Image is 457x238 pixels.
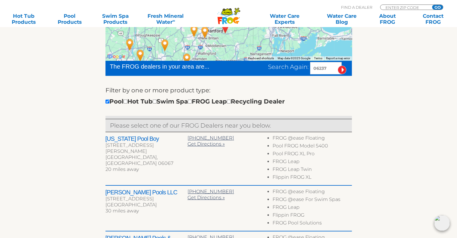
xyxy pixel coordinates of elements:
[187,189,234,194] a: [PHONE_NUMBER]
[432,5,443,10] input: GO
[105,196,187,202] div: [STREET_ADDRESS]
[370,13,405,25] a: AboutFROG
[273,143,352,151] li: Pool FROG Model 5400
[314,57,322,60] a: Terms
[273,135,352,143] li: FROG @ease Floating
[268,63,309,70] span: Search Again:
[98,13,133,25] a: Swim SpaProducts
[105,97,285,106] div: Pool Hot Tub Swim Spa FROG Leap Recycling Dealer
[338,66,346,74] input: Submit
[416,13,451,25] a: ContactFROG
[143,13,188,25] a: Fresh MineralWater∞
[107,53,127,60] a: Open this area in Google Maps (opens a new window)
[273,196,352,204] li: FROG @ease For Swim Spas
[248,56,274,60] button: Keyboard shortcuts
[105,208,139,214] span: 30 miles away
[180,51,194,67] div: Galvin Pools & Backyard Paradise - 47 miles away.
[110,121,347,130] p: Please select one of our FROG Dealers near you below.
[105,202,187,208] div: [GEOGRAPHIC_DATA]
[110,62,231,71] div: The FROG dealers in your area are...
[278,57,310,60] span: Map data ©2025 Google
[273,151,352,159] li: Pool FROG XL Pro
[385,5,425,10] input: Zip Code Form
[158,37,172,53] div: Orange County Pools & Spas - Connecticut - 60 miles away.
[105,154,187,166] div: [GEOGRAPHIC_DATA], [GEOGRAPHIC_DATA] 06067
[341,5,372,10] p: Find A Dealer
[273,204,352,212] li: FROG Leap
[105,189,187,196] h2: [PERSON_NAME] Pools LLC
[187,195,225,200] a: Get Directions »
[273,189,352,196] li: FROG @ease Floating
[434,215,450,231] img: openIcon
[133,47,147,63] div: Orange County Pools & Spa - Mohegan Lake - 85 miles away.
[107,53,127,60] img: Google
[273,166,352,174] li: FROG Leap Twin
[198,24,212,40] div: Connecticut Pool Boy - 20 miles away.
[123,36,137,53] div: Orange County Pools & Spa - New Windsor - 92 miles away.
[105,85,210,95] label: Filter by one or more product type:
[326,57,350,60] a: Report a map error
[105,166,139,172] span: 20 miles away
[6,13,41,25] a: Hot TubProducts
[187,135,234,141] a: [PHONE_NUMBER]
[172,18,175,23] sup: ∞
[105,135,187,142] h2: [US_STATE] Pool Boy
[105,142,187,154] div: [STREET_ADDRESS][PERSON_NAME]
[256,13,314,25] a: Water CareExperts
[273,159,352,166] li: FROG Leap
[273,174,352,182] li: Flippin FROG XL
[273,212,352,220] li: Flippin FROG
[324,13,359,25] a: Water CareBlog
[187,141,225,147] a: Get Directions »
[52,13,87,25] a: PoolProducts
[187,23,201,39] div: Paradis Pools LLC - 30 miles away.
[273,220,352,228] li: FROG Pool Solutions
